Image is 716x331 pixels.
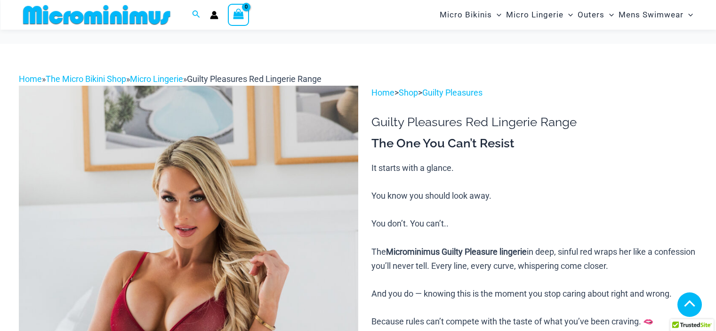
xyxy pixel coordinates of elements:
span: Mens Swimwear [619,3,684,27]
a: Home [19,74,42,84]
b: Microminimus Guilty Pleasure lingerie [386,247,527,257]
nav: Site Navigation [436,1,697,28]
a: OutersMenu ToggleMenu Toggle [575,3,616,27]
a: Micro Lingerie [130,74,183,84]
span: Outers [578,3,604,27]
a: The Micro Bikini Shop [46,74,126,84]
span: Micro Lingerie [506,3,563,27]
span: Menu Toggle [684,3,693,27]
a: View Shopping Cart, empty [228,4,249,25]
span: Menu Toggle [492,3,501,27]
a: Micro LingerieMenu ToggleMenu Toggle [504,3,575,27]
h3: The One You Can’t Resist [371,136,697,152]
span: » » » [19,74,322,84]
a: Search icon link [192,9,201,21]
span: Menu Toggle [563,3,573,27]
a: Mens SwimwearMenu ToggleMenu Toggle [616,3,695,27]
p: > > [371,86,697,100]
a: Shop [399,88,418,97]
p: It starts with a glance. You know you should look away. You don’t. You can’t.. The in deep, sinfu... [371,161,697,329]
img: MM SHOP LOGO FLAT [19,4,174,25]
span: Menu Toggle [604,3,614,27]
span: Guilty Pleasures Red Lingerie Range [187,74,322,84]
span: Micro Bikinis [440,3,492,27]
a: Account icon link [210,11,218,19]
a: Micro BikinisMenu ToggleMenu Toggle [437,3,504,27]
a: Home [371,88,394,97]
h1: Guilty Pleasures Red Lingerie Range [371,115,697,129]
a: Guilty Pleasures [422,88,483,97]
